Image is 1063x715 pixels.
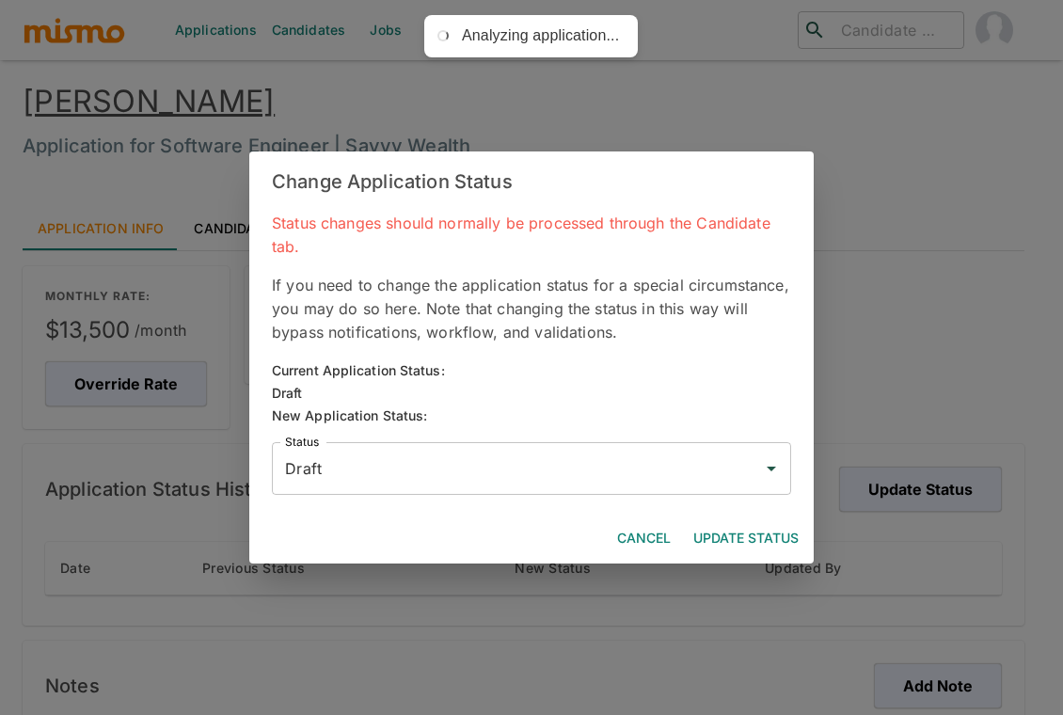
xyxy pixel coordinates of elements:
[272,359,445,382] div: Current Application Status:
[249,151,814,212] h2: Change Application Status
[686,521,806,556] button: Update Status
[610,521,678,556] button: Cancel
[272,276,789,342] span: If you need to change the application status for a special circumstance, you may do so here. Note...
[758,455,785,482] button: Open
[272,382,445,405] div: Draft
[285,434,319,450] label: Status
[462,26,619,46] div: Analyzing application...
[272,405,791,427] div: New Application Status:
[272,214,770,256] span: Status changes should normally be processed through the Candidate tab.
